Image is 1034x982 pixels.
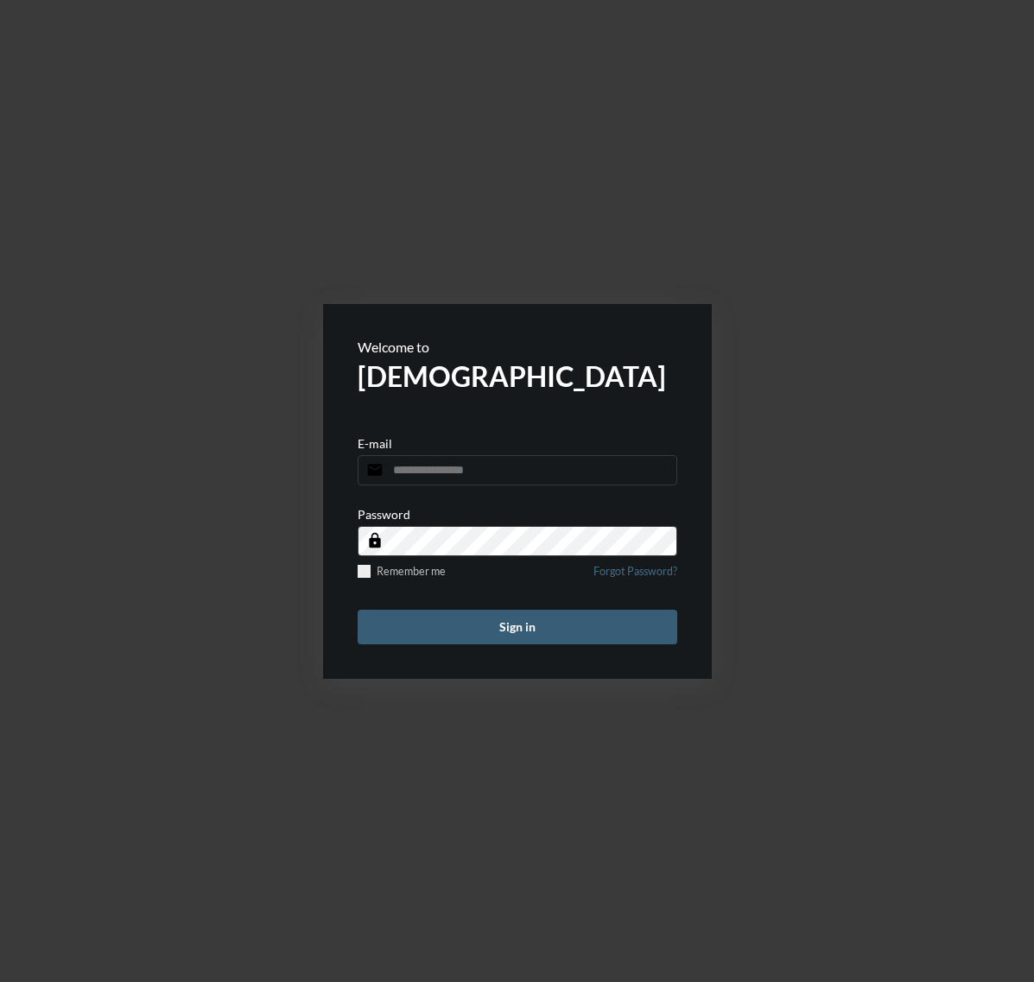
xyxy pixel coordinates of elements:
[358,359,677,393] h2: [DEMOGRAPHIC_DATA]
[358,565,446,578] label: Remember me
[358,507,410,522] p: Password
[358,339,677,355] p: Welcome to
[358,436,392,451] p: E-mail
[593,565,677,588] a: Forgot Password?
[358,610,677,644] button: Sign in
